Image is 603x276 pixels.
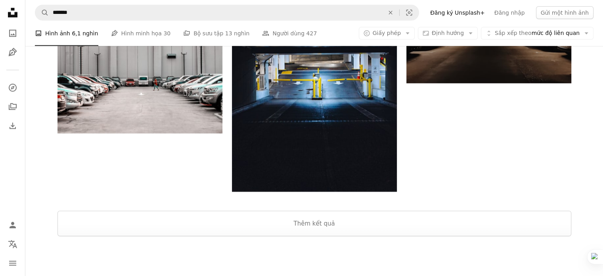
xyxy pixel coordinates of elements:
[536,6,594,19] button: Gửi một hình ảnh
[183,21,249,46] a: Bộ sưu tập 13 nghìn
[400,5,419,20] button: Tìm kiếm hình ảnh
[111,21,171,46] a: Hình minh họa 30
[232,64,397,71] a: một bãi đậu xe trống với rào chắn màu vàng
[373,30,401,36] font: Giấy phép
[306,30,317,37] font: 427
[35,5,419,21] form: Tìm kiếm hình ảnh trên toàn bộ trang web
[418,27,478,40] button: Định hướng
[532,30,580,36] font: mức độ liên quan
[425,6,490,19] a: Đăng ký Unsplash+
[5,80,21,96] a: Khám phá
[293,220,335,227] font: Thêm kết quả
[494,10,525,16] font: Đăng nhập
[225,30,250,37] font: 13 nghìn
[541,10,589,16] font: Gửi một hình ảnh
[193,30,223,37] font: Bộ sưu tập
[432,30,464,36] font: Định hướng
[121,30,162,37] font: Hình minh họa
[481,27,593,40] button: Sắp xếp theomức độ liên quan
[272,30,304,37] font: Người dùng
[359,27,415,40] button: Giấy phép
[490,6,530,19] a: Đăng nhập
[57,23,222,133] img: người đi bộ giữa các phương tiện giao thông
[5,236,21,252] button: Ngôn ngữ
[5,118,21,134] a: Lịch sử tải xuống
[5,99,21,115] a: Bộ sưu tập
[262,21,317,46] a: Người dùng 427
[5,217,21,233] a: Đăng nhập / Đăng ký
[57,75,222,82] a: người đi bộ giữa các phương tiện giao thông
[5,25,21,41] a: Hình ảnh
[35,5,49,20] button: Tìm kiếm trên Unsplash
[495,30,532,36] font: Sắp xếp theo
[163,30,170,37] font: 30
[5,5,21,22] a: Trang chủ — Unsplash
[5,255,21,271] button: Thực đơn
[5,44,21,60] a: Hình minh họa
[382,5,399,20] button: Để xóa
[57,211,571,236] button: Thêm kết quả
[430,10,485,16] font: Đăng ký Unsplash+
